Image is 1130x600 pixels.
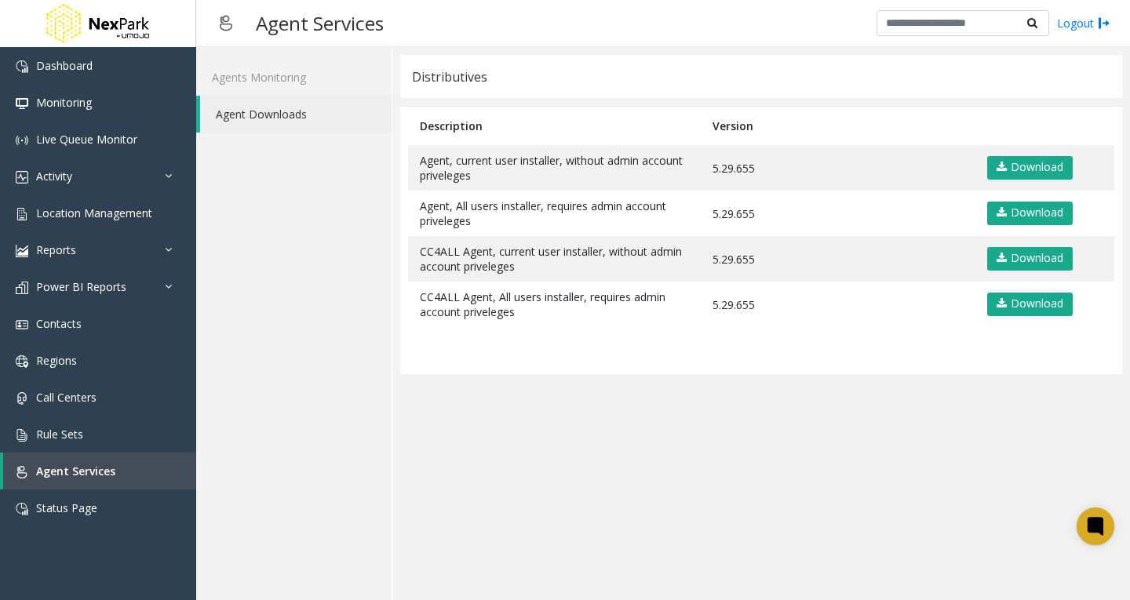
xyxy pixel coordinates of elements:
img: 'icon' [16,282,28,294]
span: Status Page [36,500,97,515]
div: Distributives [412,67,487,87]
img: 'icon' [16,171,28,184]
td: 5.29.655 [701,282,973,327]
span: Power BI Reports [36,279,126,294]
span: Regions [36,353,77,368]
a: Logout [1057,15,1110,31]
img: 'icon' [16,208,28,220]
a: Agent Services [3,453,196,489]
a: Agents Monitoring [196,59,392,96]
td: 5.29.655 [701,191,973,236]
td: Agent, current user installer, without admin account priveleges [408,145,701,191]
img: 'icon' [16,503,28,515]
span: Reports [36,242,76,257]
img: 'icon' [16,60,28,73]
span: Location Management [36,205,152,220]
td: CC4ALL Agent, All users installer, requires admin account priveleges [408,282,701,327]
a: Download [987,156,1073,180]
span: Dashboard [36,58,93,73]
img: 'icon' [16,245,28,257]
img: 'icon' [16,318,28,331]
td: 5.29.655 [701,236,973,282]
img: 'icon' [16,134,28,147]
a: Download [987,293,1073,316]
img: 'icon' [16,466,28,478]
img: 'icon' [16,355,28,368]
td: CC4ALL Agent, current user installer, without admin account priveleges [408,236,701,282]
h3: Agent Services [248,4,392,42]
span: Call Centers [36,390,97,405]
img: 'icon' [16,429,28,442]
span: Live Queue Monitor [36,132,137,147]
th: Description [408,107,701,145]
th: Version [701,107,973,145]
img: pageIcon [212,4,240,42]
img: logout [1098,15,1110,31]
img: 'icon' [16,392,28,405]
td: 5.29.655 [701,145,973,191]
span: Activity [36,169,72,184]
span: Rule Sets [36,427,83,442]
span: Monitoring [36,95,92,110]
td: Agent, All users installer, requires admin account priveleges [408,191,701,236]
a: Download [987,202,1073,225]
span: Agent Services [36,464,115,478]
a: Agent Downloads [200,96,392,133]
span: Contacts [36,316,82,331]
a: Download [987,247,1073,271]
img: 'icon' [16,97,28,110]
